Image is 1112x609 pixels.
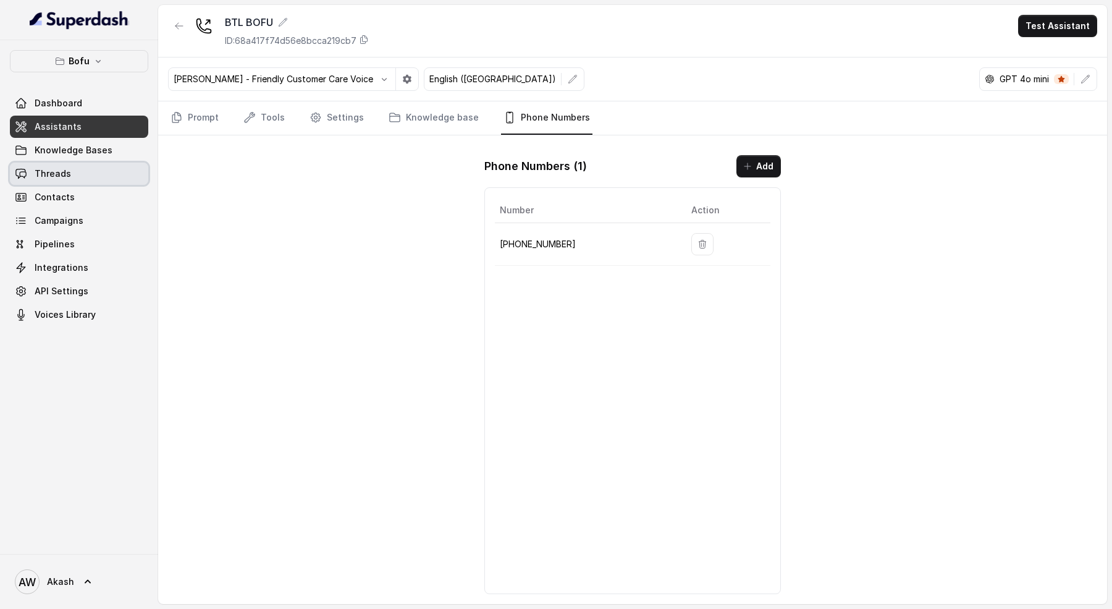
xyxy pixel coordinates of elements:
[174,73,373,85] p: [PERSON_NAME] - Friendly Customer Care Voice
[495,198,681,223] th: Number
[10,233,148,255] a: Pipelines
[241,101,287,135] a: Tools
[225,15,369,30] div: BTL BOFU
[35,238,75,250] span: Pipelines
[47,576,74,588] span: Akash
[10,186,148,208] a: Contacts
[35,168,71,180] span: Threads
[10,139,148,161] a: Knowledge Bases
[35,144,112,156] span: Knowledge Bases
[1018,15,1097,37] button: Test Assistant
[1000,73,1049,85] p: GPT 4o mini
[10,92,148,114] a: Dashboard
[10,210,148,232] a: Campaigns
[736,155,781,177] button: Add
[168,101,1097,135] nav: Tabs
[10,163,148,185] a: Threads
[985,74,995,84] svg: openai logo
[10,280,148,302] a: API Settings
[10,304,148,326] a: Voices Library
[35,309,96,321] span: Voices Library
[35,191,75,203] span: Contacts
[10,257,148,279] a: Integrations
[500,237,672,252] p: [PHONE_NUMBER]
[30,10,129,30] img: light.svg
[10,564,148,599] a: Akash
[35,285,88,297] span: API Settings
[35,121,82,133] span: Assistants
[484,156,587,176] h1: Phone Numbers ( 1 )
[225,35,356,47] p: ID: 68a417f74d56e8bcca219cb7
[168,101,221,135] a: Prompt
[19,576,36,589] text: AW
[429,73,556,85] p: English ([GEOGRAPHIC_DATA])
[35,97,82,109] span: Dashboard
[307,101,366,135] a: Settings
[386,101,481,135] a: Knowledge base
[35,215,83,227] span: Campaigns
[69,54,90,69] p: Bofu
[35,262,88,274] span: Integrations
[10,50,148,72] button: Bofu
[10,116,148,138] a: Assistants
[501,101,592,135] a: Phone Numbers
[681,198,770,223] th: Action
